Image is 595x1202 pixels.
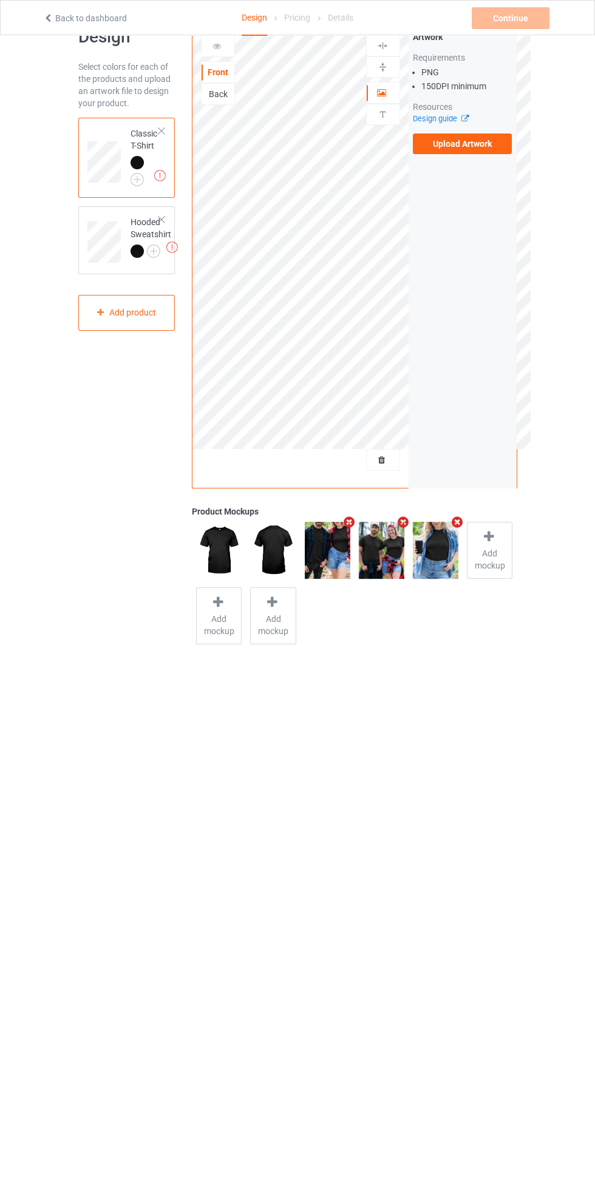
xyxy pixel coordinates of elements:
div: Add product [78,295,175,331]
li: 150 DPI minimum [421,80,512,92]
span: Add mockup [467,547,512,572]
li: PNG [421,66,512,78]
div: Add mockup [196,587,242,644]
img: exclamation icon [166,241,178,253]
img: regular.jpg [305,522,350,579]
i: Remove mockup [396,516,411,528]
img: regular.jpg [359,522,404,579]
div: Requirements [413,52,512,64]
img: svg%3E%0A [377,40,389,52]
div: Pricing [284,1,310,35]
i: Remove mockup [450,516,465,528]
div: Classic T-Shirt [131,127,160,182]
img: svg%3E%0A [377,109,389,120]
label: Upload Artwork [413,133,512,154]
div: Artwork [413,31,512,43]
a: Back to dashboard [43,13,127,23]
div: Select colors for each of the products and upload an artwork file to design your product. [78,61,175,109]
span: Add mockup [197,613,241,637]
i: Remove mockup [342,516,357,528]
img: svg+xml;base64,PD94bWwgdmVyc2lvbj0iMS4wIiBlbmNvZGluZz0iVVRGLTgiPz4KPHN2ZyB3aWR0aD0iMjJweCIgaGVpZ2... [131,173,144,186]
img: regular.jpg [250,522,296,579]
img: svg%3E%0A [377,61,389,73]
div: Add mockup [467,522,512,579]
div: Design [242,1,267,36]
h1: Design [78,26,175,48]
img: svg+xml;base64,PD94bWwgdmVyc2lvbj0iMS4wIiBlbmNvZGluZz0iVVRGLTgiPz4KPHN2ZyB3aWR0aD0iMjJweCIgaGVpZ2... [147,245,160,258]
span: Add mockup [251,613,295,637]
div: Hooded Sweatshirt [131,216,171,257]
div: Details [328,1,353,35]
div: Product Mockups [192,505,517,518]
div: Add mockup [250,587,296,644]
img: exclamation icon [154,170,166,181]
div: Resources [413,101,512,113]
div: Classic T-Shirt [78,118,175,198]
div: Back [202,88,234,100]
img: regular.jpg [413,522,458,579]
div: Front [202,66,234,78]
a: Design guide [413,114,468,123]
img: regular.jpg [196,522,242,579]
div: Hooded Sweatshirt [78,206,175,274]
